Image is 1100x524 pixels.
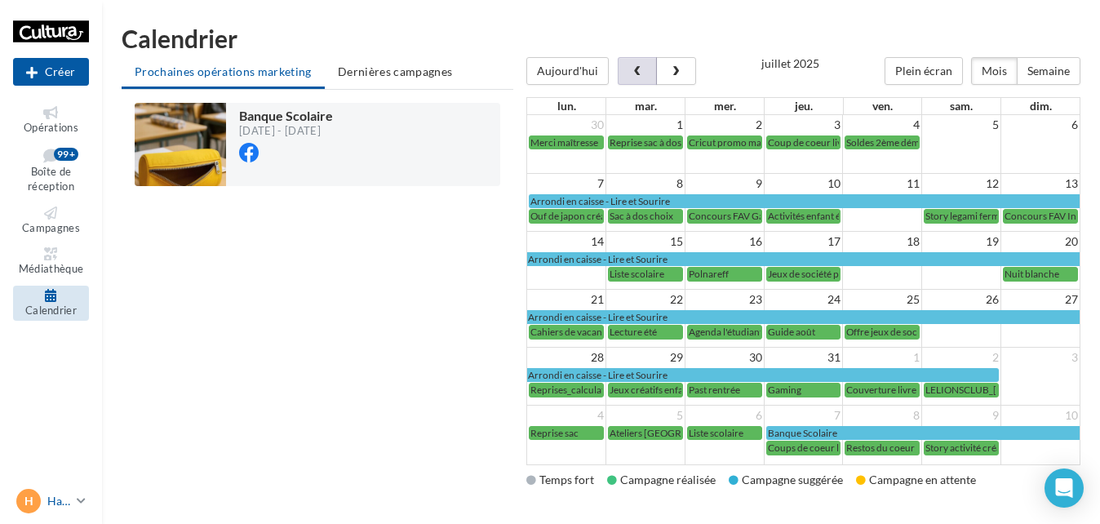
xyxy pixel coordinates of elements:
a: Cricut promo maker 3 [687,135,762,149]
td: 18 [843,232,922,252]
a: Nuit blanche [1003,267,1078,281]
a: H Haguenau [13,486,89,517]
a: Merci maîtresse [529,135,604,149]
a: Cahiers de vacances adulte [529,325,604,339]
td: 3 [1000,348,1080,368]
td: 4 [527,406,606,426]
span: Story legami ferme [925,210,1005,222]
span: Boîte de réception [28,165,74,193]
td: 7 [527,174,606,194]
span: Offre jeux de société [846,326,933,338]
a: Reprises_calculatrices_1 [529,383,604,397]
td: 31 [764,348,843,368]
span: Cahiers de vacances adulte [530,326,645,338]
a: Activités enfant été [766,209,841,223]
span: Médiathèque [19,263,84,276]
a: Campagnes [13,203,89,238]
span: Dernières campagnes [338,64,453,78]
span: Guide août [768,326,815,338]
a: Concours FAV Ines reg [1003,209,1078,223]
a: Opérations [13,103,89,138]
a: Jeux créatifs enfants été [608,383,683,397]
td: 17 [764,232,843,252]
td: 13 [1000,174,1080,194]
a: Ateliers [GEOGRAPHIC_DATA] [608,426,683,440]
a: Couverture livre [845,383,920,397]
span: Reprise sac [530,427,579,439]
a: Médiathèque [13,244,89,279]
td: 16 [685,232,765,252]
button: Mois [971,57,1018,85]
td: 3 [764,115,843,135]
td: 30 [685,348,765,368]
a: Agenda l'étudiant [687,325,762,339]
td: 5 [606,406,685,426]
a: Reprise sac [529,426,604,440]
a: Calendrier [13,286,89,321]
span: Reprises_calculatrices_1 [530,384,635,396]
td: 5 [922,115,1001,135]
span: Banque Scolaire [239,108,333,123]
span: Prochaines opérations marketing [135,64,312,78]
span: Jeux de société pour les petits [768,268,893,280]
a: Arrondi en caisse - Lire et Sourire [529,194,1080,208]
th: mar. [606,98,685,114]
a: Ouf de japon créa [529,209,604,223]
td: 27 [1000,290,1080,310]
a: Offre jeux de société [845,325,920,339]
a: Coups de coeur livre [766,441,841,455]
td: 25 [843,290,922,310]
span: Ateliers [GEOGRAPHIC_DATA] [610,427,743,439]
td: 24 [764,290,843,310]
span: Soldes 2ème démarque [846,136,945,149]
a: Boîte de réception99+ [13,144,89,197]
td: 1 [606,115,685,135]
span: Gaming [768,384,801,396]
td: 15 [606,232,685,252]
td: 7 [764,406,843,426]
span: Past rentrée [689,384,740,396]
td: 26 [922,290,1001,310]
span: Merci maîtresse [530,136,598,149]
td: 8 [843,406,922,426]
td: 10 [1000,406,1080,426]
td: 2 [922,348,1001,368]
span: Opérations [24,121,78,134]
span: Liste scolaire [610,268,664,280]
a: Soldes 2ème démarque [845,135,920,149]
p: Haguenau [47,493,70,509]
td: 19 [922,232,1001,252]
td: 28 [527,348,606,368]
span: Campagnes [22,221,80,234]
a: Sac à dos choix [608,209,683,223]
span: Restos du coeur [846,442,915,454]
a: Story legami ferme [924,209,999,223]
td: 14 [527,232,606,252]
button: Aujourd'hui [526,57,609,85]
span: Jeux créatifs enfants été [610,384,711,396]
div: Open Intercom Messenger [1045,468,1084,508]
td: 23 [685,290,765,310]
div: Temps fort [526,472,594,488]
a: Arrondi en caisse - Lire et Sourire [527,368,999,382]
td: 11 [843,174,922,194]
span: Activités enfant été [768,210,849,222]
th: sam. [922,98,1001,114]
a: Jeux de société pour les petits [766,267,841,281]
th: ven. [843,98,922,114]
h1: Calendrier [122,26,1080,51]
td: 1 [843,348,922,368]
span: Concours FAV Gazo [689,210,774,222]
span: H [24,493,33,509]
span: Arrondi en caisse - Lire et Sourire [528,311,668,323]
span: Coup de coeur livre [768,136,851,149]
div: Campagne réalisée [607,472,716,488]
td: 6 [685,406,765,426]
a: Coup de coeur livre [766,135,841,149]
th: jeu. [764,98,843,114]
td: 4 [843,115,922,135]
h2: juillet 2025 [761,57,819,69]
div: 99+ [54,148,78,161]
a: Arrondi en caisse - Lire et Sourire [527,252,1080,266]
span: Lecture été [610,326,657,338]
